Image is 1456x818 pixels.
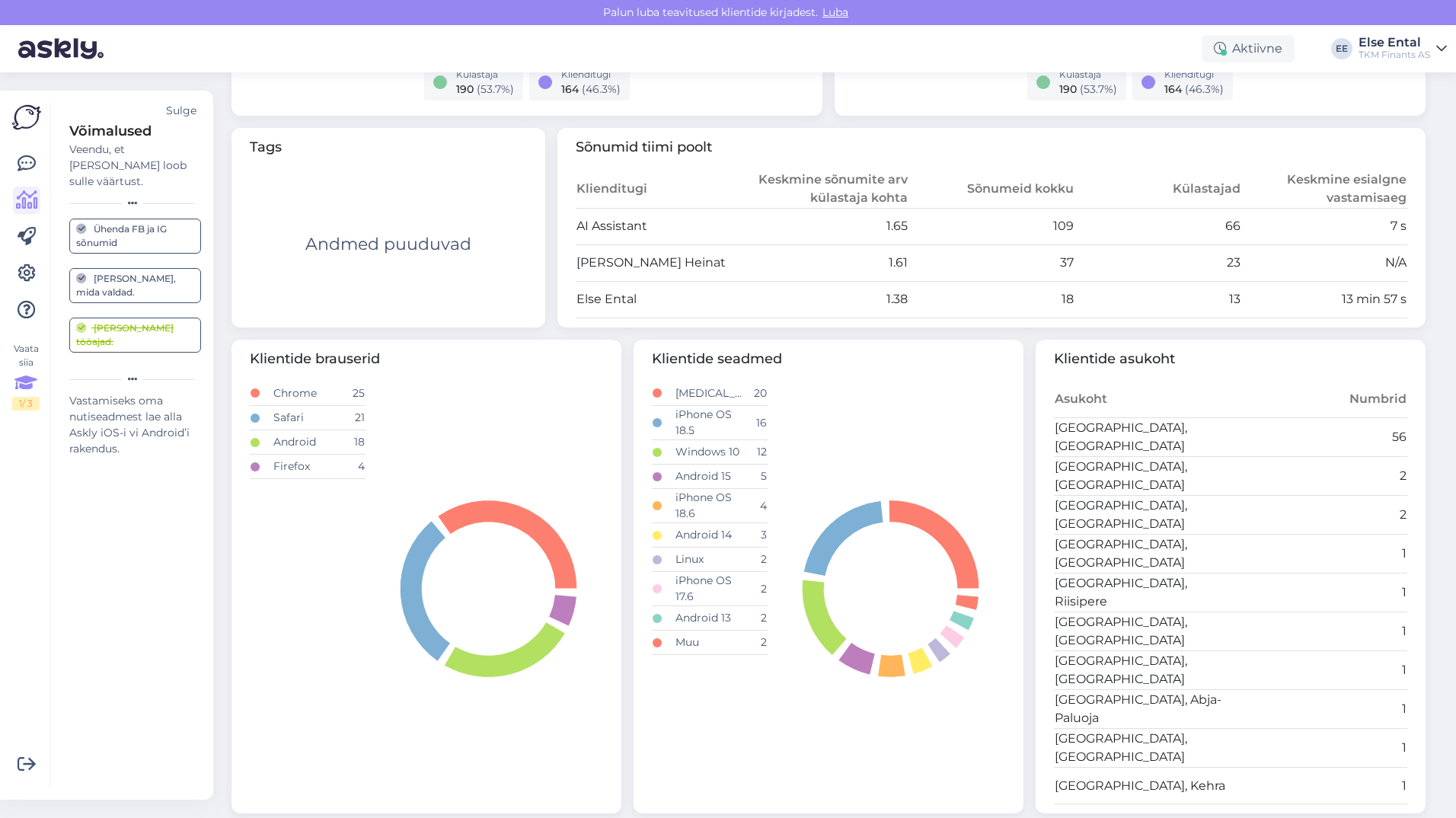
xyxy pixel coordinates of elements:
[576,281,742,318] td: Else Ental
[343,382,366,406] td: 25
[477,82,514,96] span: ( 53.7 %)
[305,232,471,257] div: Andmed puuduvad
[69,268,201,303] a: [PERSON_NAME], mida valdad.
[908,244,1074,281] td: 37
[1054,612,1231,651] td: [GEOGRAPHIC_DATA], [GEOGRAPHIC_DATA]
[273,382,342,406] td: Chrome
[742,281,908,318] td: 1.38
[343,406,366,430] td: 21
[745,631,768,655] td: 2
[1164,82,1182,96] span: 164
[1241,244,1407,281] td: N/A
[1241,170,1407,209] th: Keskmine esialgne vastamisaeg
[1164,68,1224,81] div: Klienditugi
[742,208,908,244] td: 1.65
[1241,208,1407,244] td: 7 s
[745,382,768,406] td: 20
[12,103,41,132] img: Askly Logo
[1054,729,1231,768] td: [GEOGRAPHIC_DATA], [GEOGRAPHIC_DATA]
[12,342,40,411] div: Vaata siia
[675,606,744,631] td: Android 13
[343,455,366,479] td: 4
[1074,208,1240,244] td: 66
[582,82,621,96] span: ( 46.3 %)
[742,244,908,281] td: 1.61
[1359,37,1430,49] div: Else Ental
[908,281,1074,318] td: 18
[1231,535,1407,574] td: 1
[1231,729,1407,768] td: 1
[576,137,1407,158] span: Sõnumid tiimi poolt
[1331,38,1352,59] div: EE
[250,137,527,158] span: Tags
[76,272,194,299] div: [PERSON_NAME], mida valdad.
[1059,82,1077,96] span: 190
[1054,457,1231,496] td: [GEOGRAPHIC_DATA], [GEOGRAPHIC_DATA]
[1231,612,1407,651] td: 1
[69,318,201,353] a: [PERSON_NAME] tööajad.
[1054,574,1231,612] td: [GEOGRAPHIC_DATA], Riisipere
[1231,382,1407,418] th: Numbrid
[76,222,194,250] div: Ühenda FB ja IG sõnumid
[745,406,768,440] td: 16
[1054,690,1231,729] td: [GEOGRAPHIC_DATA], Abja-Paluoja
[166,103,196,119] div: Sulge
[1054,382,1231,418] th: Asukoht
[576,244,742,281] td: [PERSON_NAME] Heinat
[1074,170,1240,209] th: Külastajad
[69,121,201,142] div: Võimalused
[1054,651,1231,690] td: [GEOGRAPHIC_DATA], [GEOGRAPHIC_DATA]
[675,382,744,406] td: [MEDICAL_DATA]
[576,208,742,244] td: AI Assistant
[675,440,744,465] td: Windows 10
[742,170,908,209] th: Keskmine sõnumite arv külastaja kohta
[675,465,744,489] td: Android 15
[1054,768,1231,804] td: [GEOGRAPHIC_DATA], Kehra
[1231,457,1407,496] td: 2
[1054,496,1231,535] td: [GEOGRAPHIC_DATA], [GEOGRAPHIC_DATA]
[1059,68,1117,81] div: Külastaja
[12,397,40,411] div: 1 / 3
[576,170,742,209] th: Klienditugi
[1359,49,1430,61] div: TKM Finants AS
[1231,690,1407,729] td: 1
[273,455,342,479] td: Firefox
[745,606,768,631] td: 2
[561,82,579,96] span: 164
[69,219,201,254] a: Ühenda FB ja IG sõnumid
[652,349,1005,369] span: Klientide seadmed
[250,349,603,369] span: Klientide brauserid
[76,321,194,349] div: [PERSON_NAME] tööajad.
[675,631,744,655] td: Muu
[69,142,201,190] div: Veendu, et [PERSON_NAME] loob sulle väärtust.
[69,393,201,457] div: Vastamiseks oma nutiseadmest lae alla Askly iOS-i vi Android’i rakendus.
[273,406,342,430] td: Safari
[675,489,744,523] td: iPhone OS 18.6
[1054,535,1231,574] td: [GEOGRAPHIC_DATA], [GEOGRAPHIC_DATA]
[745,489,768,523] td: 4
[1241,281,1407,318] td: 13 min 57 s
[1359,37,1447,61] a: Else EntalTKM Finants AS
[745,523,768,548] td: 3
[675,523,744,548] td: Android 14
[1231,574,1407,612] td: 1
[1054,349,1407,369] span: Klientide asukoht
[1074,281,1240,318] td: 13
[745,572,768,606] td: 2
[561,68,621,81] div: Klienditugi
[456,82,474,96] span: 190
[745,440,768,465] td: 12
[1231,768,1407,804] td: 1
[1231,651,1407,690] td: 1
[908,208,1074,244] td: 109
[1080,82,1117,96] span: ( 53.7 %)
[1074,244,1240,281] td: 23
[456,68,514,81] div: Külastaja
[675,548,744,572] td: Linux
[675,406,744,440] td: iPhone OS 18.5
[675,572,744,606] td: iPhone OS 17.6
[1231,418,1407,457] td: 56
[1231,496,1407,535] td: 2
[273,430,342,455] td: Android
[818,5,853,19] span: Luba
